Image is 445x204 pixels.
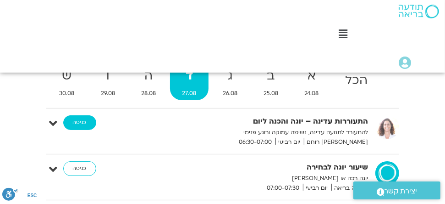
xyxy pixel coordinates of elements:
a: ג26.08 [210,63,249,100]
span: 07:00-07:30 [264,183,303,193]
p: להתעורר לתנועה עדינה, נשימה עמוקה ורוגע פנימי [171,128,368,137]
a: כניסה [63,161,96,176]
a: ד27.08 [170,63,209,100]
span: יום רביעי [275,137,304,147]
strong: ב [251,66,290,86]
span: תודעה בריאה [331,183,368,193]
img: תודעה בריאה [399,5,439,18]
strong: ד [170,66,209,86]
strong: התעוררות עדינה – יוגה והכנה ליום [171,115,368,128]
strong: ג [210,66,249,86]
span: יום רביעי [303,183,331,193]
span: 26.08 [210,89,249,98]
a: ש30.08 [47,63,87,100]
strong: ה [129,66,168,86]
strong: ו [88,66,127,86]
a: ו29.08 [88,63,127,100]
span: [PERSON_NAME] רוחם [304,137,368,147]
a: כניסה [63,115,96,130]
span: 30.08 [47,89,87,98]
span: 29.08 [88,89,127,98]
span: יצירת קשר [385,185,418,198]
strong: הכל [333,70,379,91]
a: הכל [333,63,379,100]
p: יוגה רכה או [PERSON_NAME] [171,174,368,183]
a: ב25.08 [251,63,290,100]
span: 06:30-07:00 [236,137,275,147]
span: 28.08 [129,89,168,98]
strong: א [292,66,331,86]
a: ה28.08 [129,63,168,100]
strong: שיעור יוגה לבחירה [171,161,368,174]
a: א24.08 [292,63,331,100]
span: 25.08 [251,89,290,98]
a: יצירת קשר [353,181,440,199]
strong: ש [47,66,87,86]
span: 27.08 [170,89,209,98]
span: 24.08 [292,89,331,98]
